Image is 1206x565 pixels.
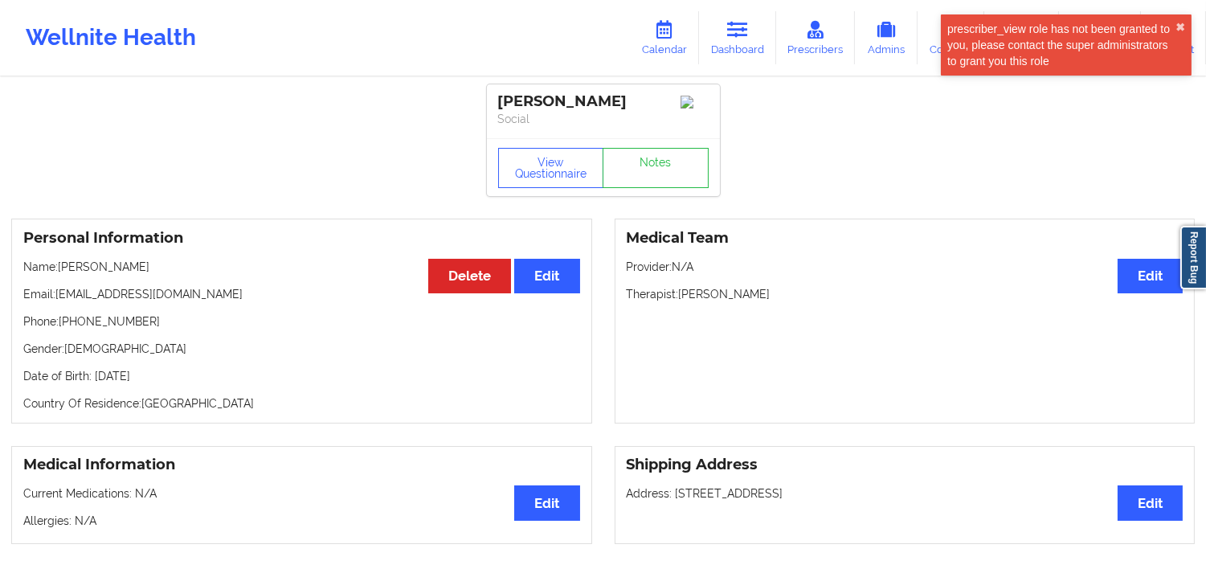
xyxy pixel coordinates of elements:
p: Address: [STREET_ADDRESS] [627,485,1184,502]
div: [PERSON_NAME] [498,92,709,111]
p: Email: [EMAIL_ADDRESS][DOMAIN_NAME] [23,286,580,302]
button: Edit [514,485,579,520]
a: Calendar [630,11,699,64]
button: Delete [428,259,511,293]
p: Country Of Residence: [GEOGRAPHIC_DATA] [23,395,580,411]
p: Date of Birth: [DATE] [23,368,580,384]
button: close [1175,21,1185,34]
h3: Medical Information [23,456,580,474]
h3: Shipping Address [627,456,1184,474]
p: Therapist: [PERSON_NAME] [627,286,1184,302]
a: Admins [855,11,918,64]
a: Coaches [918,11,984,64]
h3: Personal Information [23,229,580,248]
h3: Medical Team [627,229,1184,248]
a: Dashboard [699,11,776,64]
p: Social [498,111,709,127]
p: Current Medications: N/A [23,485,580,502]
img: Image%2Fplaceholer-image.png [681,96,709,108]
p: Name: [PERSON_NAME] [23,259,580,275]
p: Phone: [PHONE_NUMBER] [23,313,580,330]
button: Edit [1118,485,1183,520]
p: Gender: [DEMOGRAPHIC_DATA] [23,341,580,357]
button: Edit [1118,259,1183,293]
p: Provider: N/A [627,259,1184,275]
button: View Questionnaire [498,148,604,188]
a: Report Bug [1180,226,1206,289]
div: prescriber_view role has not been granted to you, please contact the super administrators to gran... [947,21,1175,69]
a: Prescribers [776,11,856,64]
button: Edit [514,259,579,293]
a: Notes [603,148,709,188]
p: Allergies: N/A [23,513,580,529]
